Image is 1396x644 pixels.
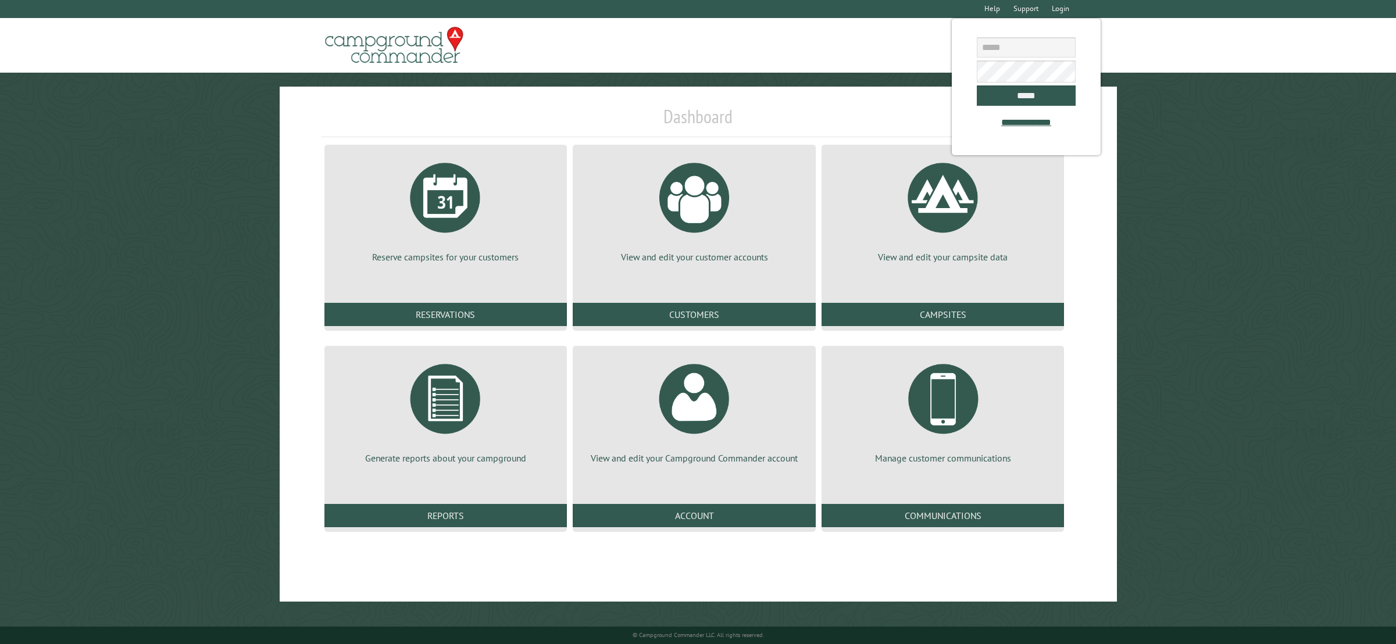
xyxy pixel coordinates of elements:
[822,303,1065,326] a: Campsites
[633,631,764,639] small: © Campground Commander LLC. All rights reserved.
[836,355,1051,464] a: Manage customer communications
[324,303,567,326] a: Reservations
[587,251,802,263] p: View and edit your customer accounts
[322,23,467,68] img: Campground Commander
[322,105,1075,137] h1: Dashboard
[822,504,1065,527] a: Communications
[573,504,816,527] a: Account
[836,251,1051,263] p: View and edit your campsite data
[587,355,802,464] a: View and edit your Campground Commander account
[836,452,1051,464] p: Manage customer communications
[338,251,554,263] p: Reserve campsites for your customers
[836,154,1051,263] a: View and edit your campsite data
[587,154,802,263] a: View and edit your customer accounts
[338,355,554,464] a: Generate reports about your campground
[338,154,554,263] a: Reserve campsites for your customers
[324,504,567,527] a: Reports
[587,452,802,464] p: View and edit your Campground Commander account
[338,452,554,464] p: Generate reports about your campground
[573,303,816,326] a: Customers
